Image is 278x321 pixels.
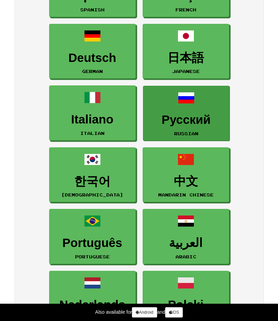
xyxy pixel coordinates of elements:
h3: 日本語 [146,51,225,65]
small: Arabic [176,254,196,259]
h3: Nederlands [53,298,132,312]
a: DeutschGerman [49,24,136,79]
h3: Português [53,236,132,250]
a: PortuguêsPortuguese [49,209,136,264]
a: iOS [165,307,183,318]
h3: Italiano [53,113,132,126]
small: French [176,7,196,12]
h3: Deutsch [53,51,132,65]
small: [DEMOGRAPHIC_DATA] [61,192,123,197]
a: 한국어[DEMOGRAPHIC_DATA] [49,147,136,202]
h3: Русский [147,113,226,127]
small: Japanese [172,69,200,74]
a: العربيةArabic [143,209,229,264]
small: Mandarin Chinese [158,192,214,197]
small: Russian [174,131,198,136]
h3: 한국어 [53,175,132,188]
small: Portuguese [75,254,110,259]
a: Android [132,307,157,318]
small: Spanish [80,7,105,12]
small: Italian [80,131,105,136]
a: 日本語Japanese [143,24,229,79]
h3: 中文 [146,175,225,188]
a: РусскийRussian [143,86,230,141]
a: ItalianoItalian [49,85,136,140]
a: 中文Mandarin Chinese [143,147,229,202]
small: German [82,69,103,74]
h3: Polski [146,298,225,312]
h3: العربية [146,236,225,250]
